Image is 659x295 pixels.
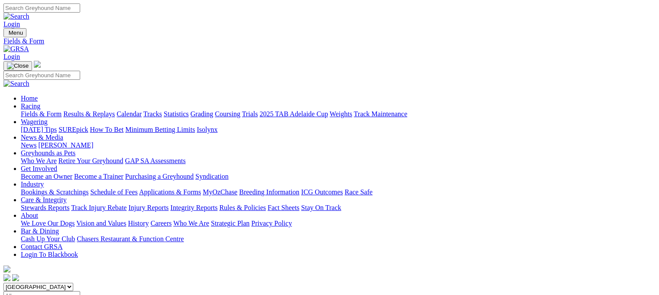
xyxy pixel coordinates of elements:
[90,126,124,133] a: How To Bet
[3,61,32,71] button: Toggle navigation
[211,220,250,227] a: Strategic Plan
[63,110,115,118] a: Results & Replays
[268,204,299,211] a: Fact Sheets
[21,188,88,196] a: Bookings & Scratchings
[21,204,69,211] a: Stewards Reports
[21,126,57,133] a: [DATE] Tips
[38,141,93,149] a: [PERSON_NAME]
[21,204,656,212] div: Care & Integrity
[219,204,266,211] a: Rules & Policies
[21,180,44,188] a: Industry
[21,141,36,149] a: News
[21,134,63,141] a: News & Media
[34,61,41,68] img: logo-grsa-white.png
[21,173,656,180] div: Get Involved
[125,157,186,164] a: GAP SA Assessments
[21,220,656,227] div: About
[251,220,292,227] a: Privacy Policy
[58,126,88,133] a: SUREpick
[3,274,10,281] img: facebook.svg
[9,29,23,36] span: Menu
[215,110,240,118] a: Coursing
[21,196,67,203] a: Care & Integrity
[3,45,29,53] img: GRSA
[143,110,162,118] a: Tracks
[21,243,62,250] a: Contact GRSA
[21,141,656,149] div: News & Media
[21,212,38,219] a: About
[21,110,62,118] a: Fields & Form
[21,188,656,196] div: Industry
[173,220,209,227] a: Who We Are
[170,204,218,211] a: Integrity Reports
[21,220,75,227] a: We Love Our Dogs
[21,95,38,102] a: Home
[330,110,352,118] a: Weights
[74,173,123,180] a: Become a Trainer
[21,173,72,180] a: Become an Owner
[12,274,19,281] img: twitter.svg
[21,102,40,110] a: Racing
[58,157,123,164] a: Retire Your Greyhound
[197,126,218,133] a: Isolynx
[76,220,126,227] a: Vision and Values
[21,126,656,134] div: Wagering
[242,110,258,118] a: Trials
[354,110,407,118] a: Track Maintenance
[21,118,48,125] a: Wagering
[239,188,299,196] a: Breeding Information
[117,110,142,118] a: Calendar
[344,188,372,196] a: Race Safe
[3,3,80,13] input: Search
[195,173,228,180] a: Syndication
[164,110,189,118] a: Statistics
[301,188,343,196] a: ICG Outcomes
[21,157,656,165] div: Greyhounds as Pets
[139,188,201,196] a: Applications & Forms
[128,204,169,211] a: Injury Reports
[21,235,75,243] a: Cash Up Your Club
[7,62,29,69] img: Close
[3,53,20,60] a: Login
[21,149,75,157] a: Greyhounds as Pets
[191,110,213,118] a: Grading
[77,235,184,243] a: Chasers Restaurant & Function Centre
[260,110,328,118] a: 2025 TAB Adelaide Cup
[128,220,149,227] a: History
[71,204,127,211] a: Track Injury Rebate
[3,13,29,20] img: Search
[125,126,195,133] a: Minimum Betting Limits
[21,110,656,118] div: Racing
[150,220,172,227] a: Careers
[301,204,341,211] a: Stay On Track
[203,188,237,196] a: MyOzChase
[21,251,78,258] a: Login To Blackbook
[3,28,26,37] button: Toggle navigation
[3,20,20,28] a: Login
[125,173,194,180] a: Purchasing a Greyhound
[90,188,137,196] a: Schedule of Fees
[21,157,57,164] a: Who We Are
[3,71,80,80] input: Search
[21,235,656,243] div: Bar & Dining
[21,227,59,235] a: Bar & Dining
[3,265,10,272] img: logo-grsa-white.png
[3,80,29,88] img: Search
[3,37,656,45] a: Fields & Form
[21,165,57,172] a: Get Involved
